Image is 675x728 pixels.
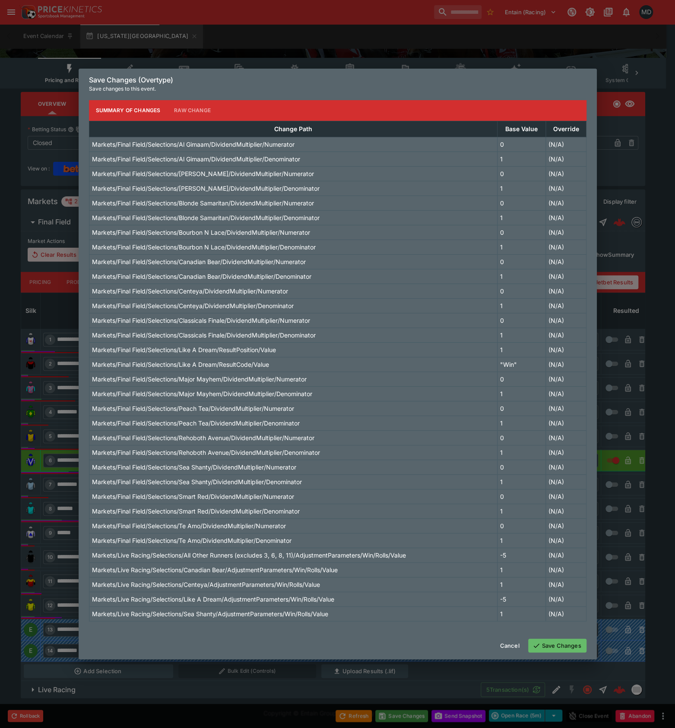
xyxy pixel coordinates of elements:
[497,430,545,445] td: 0
[546,195,586,210] td: (N/A)
[92,375,307,384] p: Markets/Final Field/Selections/Major Mayhem/DividendMultiplier/Numerator
[497,121,545,137] th: Base Value
[546,225,586,240] td: (N/A)
[546,342,586,357] td: (N/A)
[92,565,338,574] p: Markets/Live Racing/Selections/Canadian Bear/AdjustmentParameters/Win/Rolls/Value
[497,518,545,533] td: 0
[546,210,586,225] td: (N/A)
[546,562,586,577] td: (N/A)
[497,254,545,269] td: 0
[92,580,320,589] p: Markets/Live Racing/Selections/Centeya/AdjustmentParameters/Win/Rolls/Value
[497,357,545,372] td: "Win"
[497,313,545,328] td: 0
[497,592,545,606] td: -5
[497,269,545,284] td: 1
[546,592,586,606] td: (N/A)
[546,313,586,328] td: (N/A)
[546,121,586,137] th: Override
[92,345,276,354] p: Markets/Final Field/Selections/Like A Dream/ResultPosition/Value
[546,269,586,284] td: (N/A)
[497,372,545,386] td: 0
[92,419,300,428] p: Markets/Final Field/Selections/Peach Tea/DividendMultiplier/Denominator
[92,433,314,442] p: Markets/Final Field/Selections/Rehoboth Avenue/DividendMultiplier/Numerator
[497,225,545,240] td: 0
[92,492,294,501] p: Markets/Final Field/Selections/Smart Red/DividendMultiplier/Numerator
[495,639,525,652] button: Cancel
[546,504,586,518] td: (N/A)
[546,548,586,562] td: (N/A)
[546,533,586,548] td: (N/A)
[497,386,545,401] td: 1
[546,166,586,181] td: (N/A)
[92,389,312,398] p: Markets/Final Field/Selections/Major Mayhem/DividendMultiplier/Denominator
[497,298,545,313] td: 1
[497,577,545,592] td: 1
[497,489,545,504] td: 0
[497,562,545,577] td: 1
[92,287,288,296] p: Markets/Final Field/Selections/Centeya/DividendMultiplier/Numerator
[92,213,320,222] p: Markets/Final Field/Selections/Blonde Samaritan/DividendMultiplier/Denominator
[546,137,586,151] td: (N/A)
[89,121,497,137] th: Change Path
[546,474,586,489] td: (N/A)
[546,284,586,298] td: (N/A)
[92,521,286,530] p: Markets/Final Field/Selections/Te Amo/DividendMultiplier/Numerator
[546,518,586,533] td: (N/A)
[497,240,545,254] td: 1
[497,474,545,489] td: 1
[92,272,311,281] p: Markets/Final Field/Selections/Canadian Bear/DividendMultiplier/Denominator
[497,284,545,298] td: 0
[546,181,586,195] td: (N/A)
[546,577,586,592] td: (N/A)
[497,166,545,181] td: 0
[497,210,545,225] td: 1
[92,360,269,369] p: Markets/Final Field/Selections/Like A Dream/ResultCode/Value
[167,100,218,121] button: Raw Change
[92,316,310,325] p: Markets/Final Field/Selections/Classicals Finale/DividendMultiplier/Numerator
[546,416,586,430] td: (N/A)
[92,169,314,178] p: Markets/Final Field/Selections/[PERSON_NAME]/DividendMultiplier/Numerator
[497,195,545,210] td: 0
[92,301,294,310] p: Markets/Final Field/Selections/Centeya/DividendMultiplier/Denominator
[92,331,316,340] p: Markets/Final Field/Selections/Classicals Finale/DividendMultiplier/Denominator
[497,533,545,548] td: 1
[546,489,586,504] td: (N/A)
[92,507,300,516] p: Markets/Final Field/Selections/Smart Red/DividendMultiplier/Denominator
[92,154,300,164] p: Markets/Final Field/Selections/Al Gimaam/DividendMultiplier/Denominator
[497,504,545,518] td: 1
[546,430,586,445] td: (N/A)
[497,401,545,416] td: 0
[546,401,586,416] td: (N/A)
[546,445,586,460] td: (N/A)
[92,463,296,472] p: Markets/Final Field/Selections/Sea Shanty/DividendMultiplier/Numerator
[497,181,545,195] td: 1
[92,536,292,545] p: Markets/Final Field/Selections/Te Amo/DividendMultiplier/Denominator
[546,386,586,401] td: (N/A)
[497,460,545,474] td: 0
[92,477,302,486] p: Markets/Final Field/Selections/Sea Shanty/DividendMultiplier/Denominator
[92,184,320,193] p: Markets/Final Field/Selections/[PERSON_NAME]/DividendMultiplier/Denominator
[92,228,310,237] p: Markets/Final Field/Selections/Bourbon N Lace/DividendMultiplier/Numerator
[497,137,545,151] td: 0
[89,76,586,85] h6: Save Changes (Overtype)
[546,328,586,342] td: (N/A)
[546,357,586,372] td: (N/A)
[528,639,586,652] button: Save Changes
[92,199,314,208] p: Markets/Final Field/Selections/Blonde Samaritan/DividendMultiplier/Numerator
[92,404,294,413] p: Markets/Final Field/Selections/Peach Tea/DividendMultiplier/Numerator
[546,298,586,313] td: (N/A)
[546,606,586,621] td: (N/A)
[497,416,545,430] td: 1
[89,100,168,121] button: Summary of Changes
[92,257,306,266] p: Markets/Final Field/Selections/Canadian Bear/DividendMultiplier/Numerator
[497,328,545,342] td: 1
[92,551,406,560] p: Markets/Live Racing/Selections/All Other Runners (excludes 3, 6, 8, 11)/AdjustmentParameters/Win/...
[497,151,545,166] td: 1
[92,140,295,149] p: Markets/Final Field/Selections/Al Gimaam/DividendMultiplier/Numerator
[92,448,320,457] p: Markets/Final Field/Selections/Rehoboth Avenue/DividendMultiplier/Denominator
[92,609,328,618] p: Markets/Live Racing/Selections/Sea Shanty/AdjustmentParameters/Win/Rolls/Value
[497,445,545,460] td: 1
[546,240,586,254] td: (N/A)
[92,595,334,604] p: Markets/Live Racing/Selections/Like A Dream/AdjustmentParameters/Win/Rolls/Value
[546,460,586,474] td: (N/A)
